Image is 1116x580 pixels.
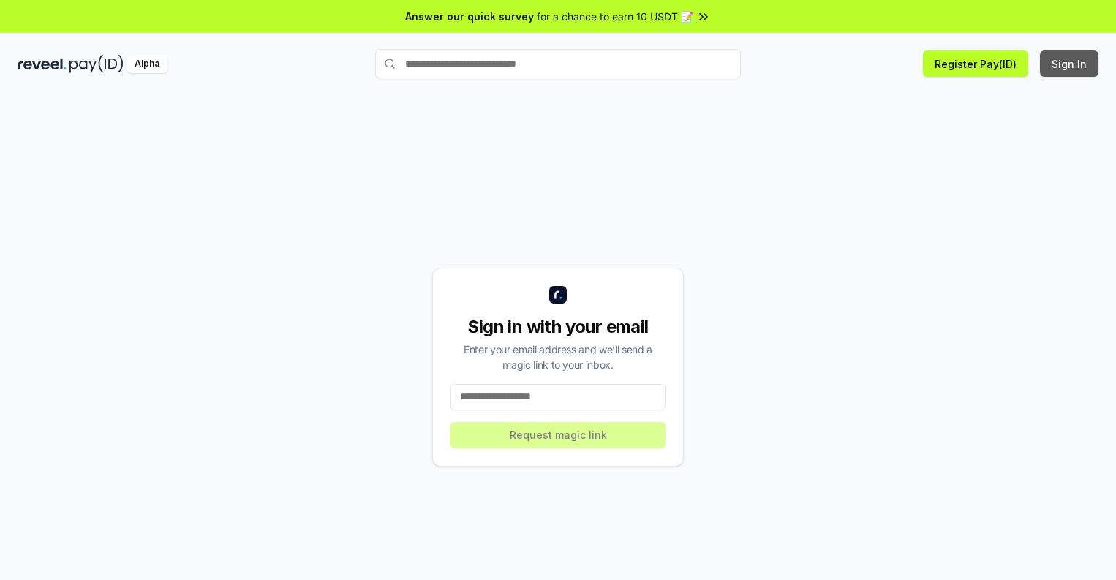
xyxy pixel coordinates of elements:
[537,9,693,24] span: for a chance to earn 10 USDT 📝
[1040,50,1098,77] button: Sign In
[923,50,1028,77] button: Register Pay(ID)
[127,55,167,73] div: Alpha
[18,55,67,73] img: reveel_dark
[405,9,534,24] span: Answer our quick survey
[450,315,666,339] div: Sign in with your email
[549,286,567,304] img: logo_small
[450,342,666,372] div: Enter your email address and we’ll send a magic link to your inbox.
[69,55,124,73] img: pay_id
